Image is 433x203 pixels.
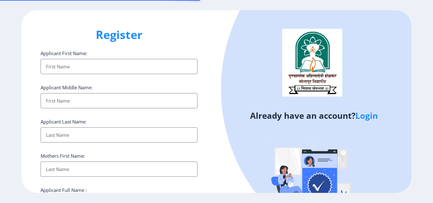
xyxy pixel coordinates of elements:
[41,118,87,125] label: Applicant Last Name:
[282,29,342,97] img: logo
[41,162,197,177] input: Last Name
[41,93,197,108] input: First Name
[355,110,378,121] a: Login
[41,127,197,143] input: Last Name
[41,50,87,56] label: Applicant First Name:
[41,27,197,42] h1: Register
[221,111,407,121] h4: Already have an account?
[41,187,87,200] label: Applicant Full Name : (As on marksheet)
[41,153,85,159] label: Mothers First Name:
[41,84,93,91] label: Applicant Middle Name:
[41,59,197,74] input: First Name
